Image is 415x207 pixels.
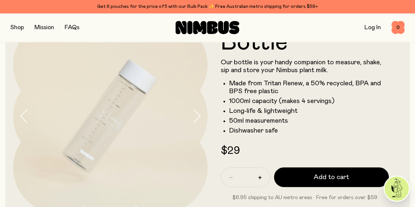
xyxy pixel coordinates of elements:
[384,176,409,201] img: agent
[65,25,79,31] a: FAQs
[10,3,405,10] div: Get 6 pouches for the price of 5 with our Bulk Pack ✨ Free Australian metro shipping for orders $59+
[364,25,381,31] a: Log In
[229,127,389,135] li: Dishwasher safe
[229,107,389,115] li: Long-life & lightweight
[221,194,389,201] p: $6.95 shipping to AU metro areas · Free for orders over $59
[221,31,389,54] h1: Bottle
[314,173,349,182] span: Add to cart
[274,167,389,187] button: Add to cart
[229,117,389,125] li: 50ml measurements
[221,58,389,74] p: Our bottle is your handy companion to measure, shake, sip and store your Nimbus plant milk.
[221,146,240,156] span: $29
[229,79,389,95] li: Made from Tritan Renew, a 50% recycled, BPA and BPS free plastic
[229,97,389,105] li: 1000ml capacity (makes 4 servings)
[34,25,54,31] a: Mission
[391,21,405,34] button: 0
